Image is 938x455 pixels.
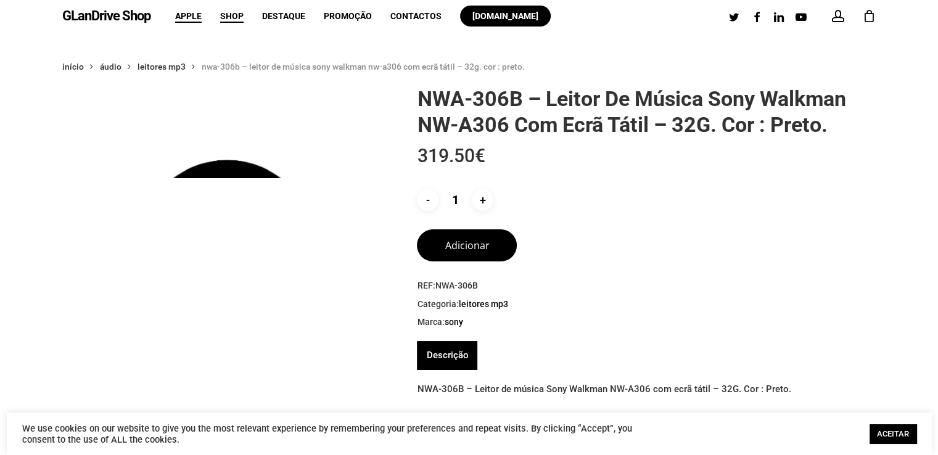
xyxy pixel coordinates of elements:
span: NWA-306B [435,281,477,290]
span: REF: [417,280,876,292]
a: Início [62,61,84,72]
span: Shop [220,11,244,21]
span: Categoria: [417,298,876,311]
span: Contactos [390,11,442,21]
a: Apple [175,12,202,20]
span: [DOMAIN_NAME] [472,11,538,21]
input: - [417,189,438,211]
a: ACEITAR [870,424,916,443]
span: NWA-306B – Leitor de música Sony Walkman NW-A306 com ecrã tátil – 32G. Cor : Preto. [202,62,525,72]
span: Marca: [417,316,876,329]
button: Adicionar [417,229,517,261]
span: Promoção [324,11,372,21]
span: Apple [175,11,202,21]
span: Destaque [262,11,305,21]
a: GLanDrive Shop [62,9,150,23]
div: We use cookies on our website to give you the most relevant experience by remembering your prefer... [22,423,648,445]
a: Shop [220,12,244,20]
a: Cart [863,9,876,23]
p: NWA-306B – Leitor de música Sony Walkman NW-A306 com ecrã tátil – 32G. Cor : Preto. [417,379,876,399]
a: [DOMAIN_NAME] [460,12,551,20]
a: Promoção [324,12,372,20]
a: Áudio [100,61,121,72]
img: Placeholder [62,86,392,416]
h1: NWA-306B – Leitor de música Sony Walkman NW-A306 com ecrã tátil – 32G. Cor : Preto. [417,86,876,137]
a: Sony [444,316,463,327]
a: Leitores MP3 [458,298,508,309]
input: + [472,189,493,211]
a: Leitores MP3 [138,61,186,72]
bdi: 319.50 [417,145,485,166]
a: Contactos [390,12,442,20]
input: Product quantity [441,189,469,211]
a: Destaque [262,12,305,20]
a: Descrição [426,341,468,370]
span: € [474,145,485,166]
